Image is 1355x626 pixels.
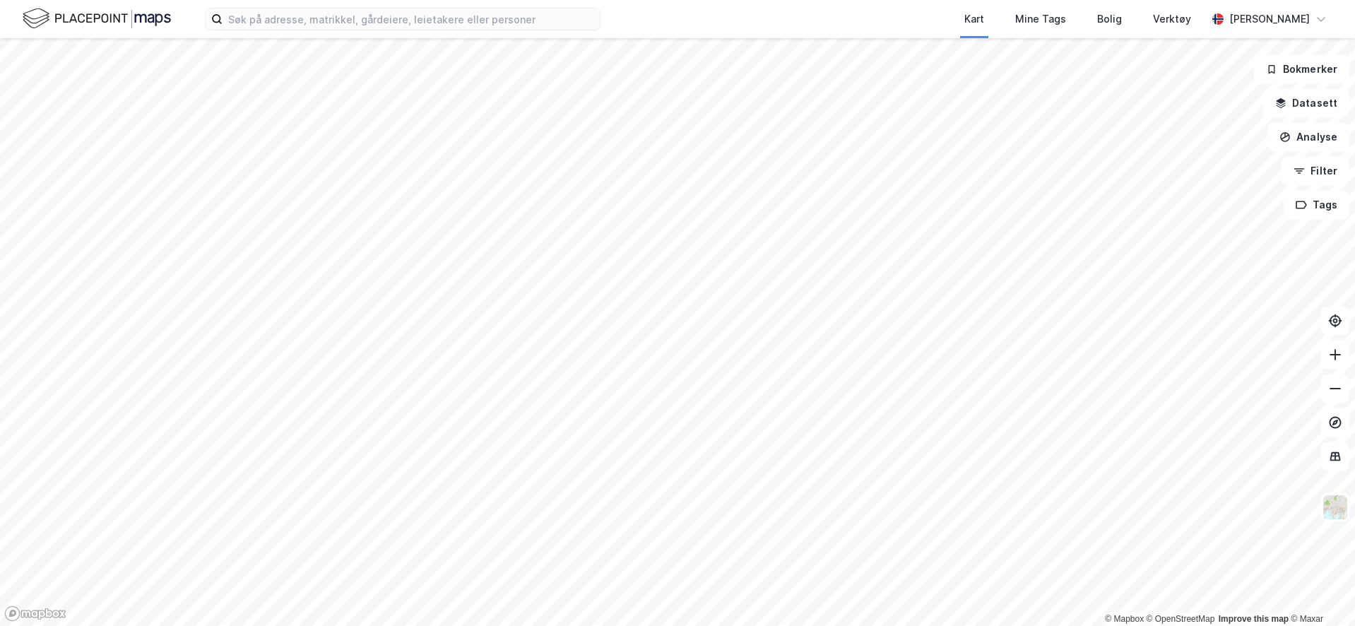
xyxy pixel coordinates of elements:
[1284,558,1355,626] iframe: Chat Widget
[964,11,984,28] div: Kart
[1015,11,1066,28] div: Mine Tags
[1284,558,1355,626] div: Kontrollprogram for chat
[223,8,600,30] input: Søk på adresse, matrikkel, gårdeiere, leietakere eller personer
[1229,11,1310,28] div: [PERSON_NAME]
[1153,11,1191,28] div: Verktøy
[1097,11,1122,28] div: Bolig
[23,6,171,31] img: logo.f888ab2527a4732fd821a326f86c7f29.svg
